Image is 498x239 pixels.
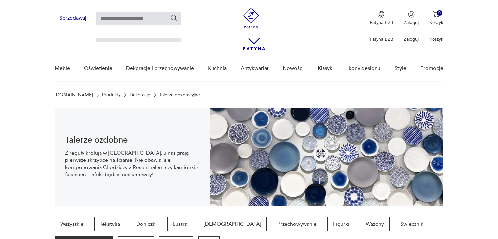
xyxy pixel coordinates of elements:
[283,56,304,81] a: Nowości
[318,56,334,81] a: Klasyki
[55,16,91,21] a: Sprzedawaj
[55,92,93,98] a: [DOMAIN_NAME]
[130,92,150,98] a: Dekoracje
[84,56,112,81] a: Oświetlenie
[370,36,393,42] p: Patyna B2B
[102,92,121,98] a: Produkty
[208,56,227,81] a: Kuchnia
[94,217,125,231] a: Tekstylia
[131,217,162,231] a: Doniczki
[198,217,267,231] a: [DEMOGRAPHIC_DATA]
[429,11,443,26] button: 0Koszyk
[55,56,70,81] a: Meble
[327,217,355,231] a: Figurki
[404,19,419,26] p: Zaloguj
[370,11,393,26] a: Ikona medaluPatyna B2B
[126,56,194,81] a: Dekoracje i przechowywanie
[347,56,380,81] a: Ikony designu
[55,33,91,38] a: Sprzedawaj
[370,19,393,26] p: Patyna B2B
[241,56,269,81] a: Antykwariat
[272,217,322,231] a: Przechowywanie
[65,136,200,144] h1: Talerze ozdobne
[437,10,442,16] div: 0
[360,217,390,231] a: Wazony
[429,19,443,26] p: Koszyk
[404,36,419,42] p: Zaloguj
[210,108,443,206] img: b5931c5a27f239c65a45eae948afacbd.jpg
[378,11,385,18] img: Ikona medalu
[241,8,261,28] img: Patyna - sklep z meblami i dekoracjami vintage
[404,11,419,26] button: Zaloguj
[408,11,415,18] img: Ikonka użytkownika
[420,56,443,81] a: Promocje
[395,217,430,231] a: Świeczniki
[55,12,91,24] button: Sprzedawaj
[65,149,200,178] p: Z reguły królują w [GEOGRAPHIC_DATA], u nas grają pierwsze skrzypce na ścianie. Nie obawiaj się k...
[159,92,200,98] p: Talerze dekoracyjne
[167,217,193,231] a: Lustra
[170,14,178,22] button: Szukaj
[55,217,89,231] a: Wszystkie
[433,11,439,18] img: Ikona koszyka
[370,11,393,26] button: Patyna B2B
[395,56,406,81] a: Style
[429,36,443,42] p: Koszyk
